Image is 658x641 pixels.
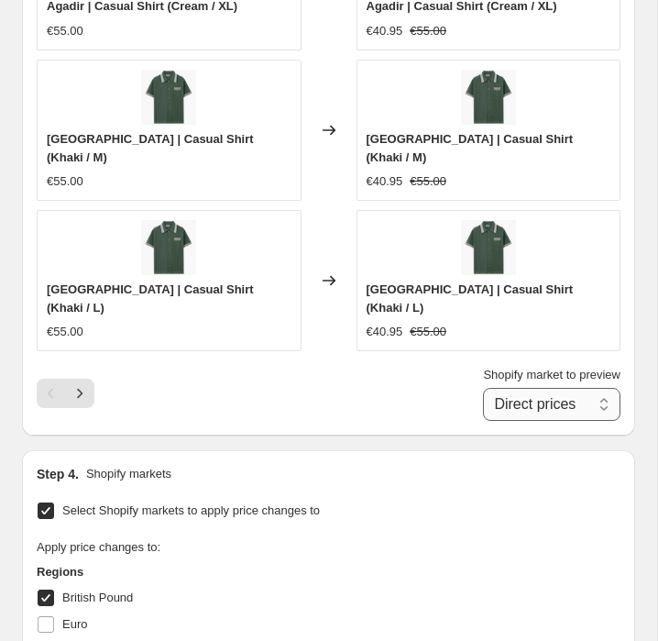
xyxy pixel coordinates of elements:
button: Next [65,379,94,408]
span: [GEOGRAPHIC_DATA] | Casual Shirt (Khaki / L) [367,282,574,315]
strike: €55.00 [410,22,446,40]
span: Euro [62,617,87,631]
p: Shopify markets [86,465,171,483]
div: €40.95 [367,323,403,341]
img: 5_5a11a7ea-7613-42ee-9ec9-6d2a48facef0_80x.png [141,220,196,275]
h2: Step 4. [37,465,79,483]
img: 5_5a11a7ea-7613-42ee-9ec9-6d2a48facef0_80x.png [141,70,196,125]
span: [GEOGRAPHIC_DATA] | Casual Shirt (Khaki / M) [47,132,254,164]
span: [GEOGRAPHIC_DATA] | Casual Shirt (Khaki / M) [367,132,574,164]
div: €55.00 [47,22,83,40]
span: [GEOGRAPHIC_DATA] | Casual Shirt (Khaki / L) [47,282,254,315]
span: British Pound [62,591,133,604]
img: 5_5a11a7ea-7613-42ee-9ec9-6d2a48facef0_80x.png [461,70,516,125]
strike: €55.00 [410,323,446,341]
div: €55.00 [47,172,83,191]
div: €40.95 [367,172,403,191]
strike: €55.00 [410,172,446,191]
div: €55.00 [47,323,83,341]
span: Select Shopify markets to apply price changes to [62,503,320,517]
span: Apply price changes to: [37,540,160,554]
h3: Regions [37,563,620,581]
img: 5_5a11a7ea-7613-42ee-9ec9-6d2a48facef0_80x.png [461,220,516,275]
div: €40.95 [367,22,403,40]
nav: Pagination [37,379,94,408]
span: Shopify market to preview [483,368,620,381]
